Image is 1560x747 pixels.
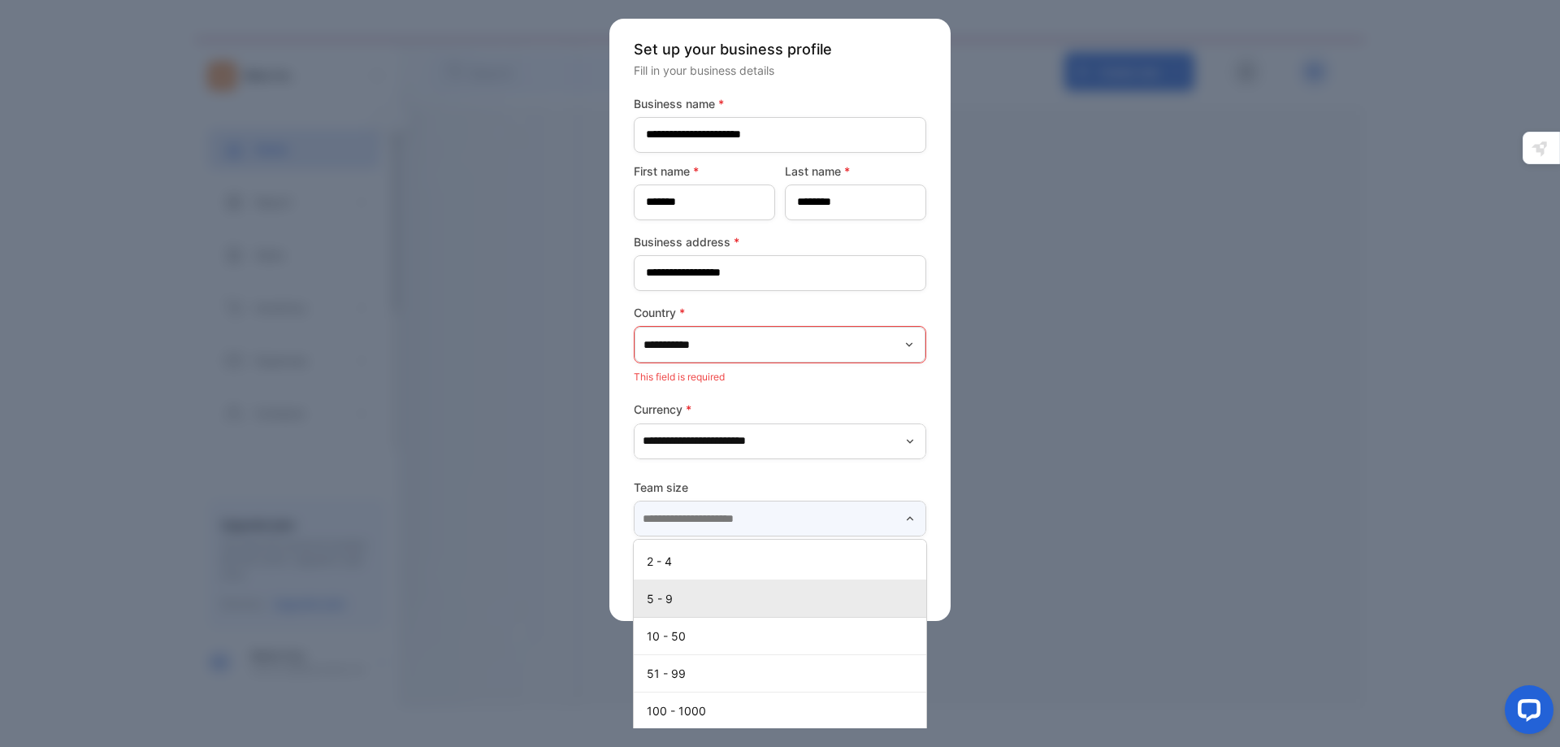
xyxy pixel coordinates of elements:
label: Last name [785,163,926,180]
p: 100 - 1000 [647,702,920,719]
p: Set up your business profile [634,38,926,60]
p: 51 - 99 [647,665,920,682]
iframe: LiveChat chat widget [1492,679,1560,747]
p: 2 - 4 [647,553,920,570]
label: First name [634,163,775,180]
label: Country [634,304,926,321]
label: Currency [634,401,926,418]
label: Business name [634,95,926,112]
label: Business address [634,233,926,250]
label: Team size [634,479,926,496]
p: This field is required [634,367,926,388]
p: Fill in your business details [634,62,926,79]
p: 10 - 50 [647,628,920,645]
p: 5 - 9 [647,590,920,607]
